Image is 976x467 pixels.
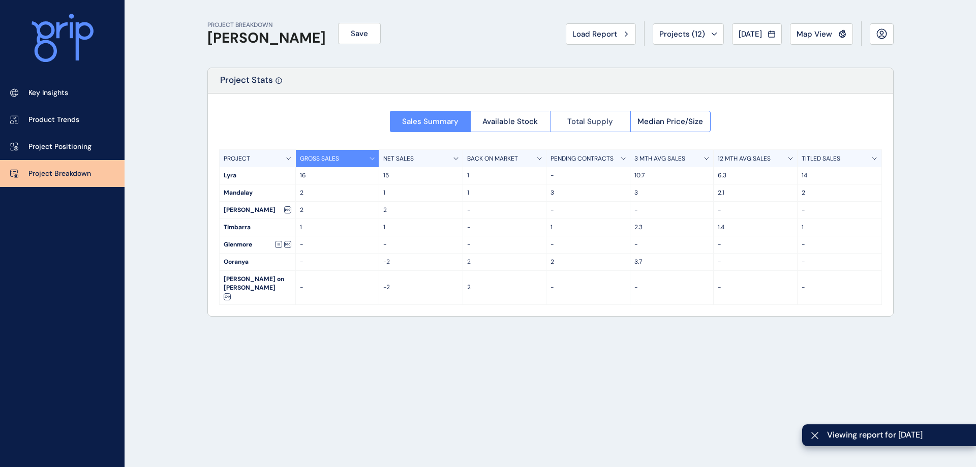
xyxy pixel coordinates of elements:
p: - [300,258,375,266]
button: Total Supply [550,111,630,132]
p: - [802,240,877,249]
p: 15 [383,171,459,180]
p: 1 [551,223,626,232]
p: 6.3 [718,171,793,180]
p: - [718,258,793,266]
p: PENDING CONTRACTS [551,154,614,163]
p: - [467,240,542,249]
button: Sales Summary [390,111,470,132]
p: Project Breakdown [28,169,91,179]
p: 2 [300,206,375,214]
p: 3 [634,189,710,197]
span: Available Stock [482,116,538,127]
span: [DATE] [739,29,762,39]
span: Total Supply [567,116,613,127]
p: 1 [383,223,459,232]
p: 1 [467,189,542,197]
p: - [383,240,459,249]
p: NET SALES [383,154,414,163]
span: Projects ( 12 ) [659,29,705,39]
p: 14 [802,171,877,180]
p: 12 MTH AVG SALES [718,154,771,163]
p: 2 [551,258,626,266]
span: Save [351,28,368,39]
p: - [551,240,626,249]
p: - [467,223,542,232]
p: - [634,206,710,214]
p: - [718,283,793,292]
p: -2 [383,258,459,266]
span: Load Report [572,29,617,39]
div: [PERSON_NAME] on [PERSON_NAME] [220,271,295,304]
button: Available Stock [470,111,551,132]
p: Project Positioning [28,142,91,152]
p: - [551,171,626,180]
p: - [802,206,877,214]
button: Load Report [566,23,636,45]
p: - [802,283,877,292]
div: Timbarra [220,219,295,236]
p: -2 [383,283,459,292]
p: 2 [383,206,459,214]
p: - [634,283,710,292]
p: 10.7 [634,171,710,180]
button: Median Price/Size [630,111,711,132]
button: Projects (12) [653,23,724,45]
p: 16 [300,171,375,180]
div: Lyra [220,167,295,184]
button: [DATE] [732,23,782,45]
p: 3 [551,189,626,197]
button: Map View [790,23,853,45]
span: Median Price/Size [637,116,703,127]
p: 2 [467,283,542,292]
p: 1 [467,171,542,180]
p: 2 [802,189,877,197]
p: TITLED SALES [802,154,840,163]
div: Mandalay [220,184,295,201]
p: PROJECT BREAKDOWN [207,21,326,29]
p: - [802,258,877,266]
p: 3 MTH AVG SALES [634,154,685,163]
p: - [300,283,375,292]
div: [PERSON_NAME] [220,202,295,219]
p: 2.3 [634,223,710,232]
p: Key Insights [28,88,68,98]
p: 1 [383,189,459,197]
p: 3.7 [634,258,710,266]
p: BACK ON MARKET [467,154,518,163]
p: - [634,240,710,249]
p: - [551,206,626,214]
p: - [467,206,542,214]
span: Sales Summary [402,116,459,127]
p: PROJECT [224,154,250,163]
p: 1.4 [718,223,793,232]
p: 2.1 [718,189,793,197]
p: - [718,206,793,214]
p: - [300,240,375,249]
p: 1 [802,223,877,232]
div: Glenmore [220,236,295,253]
span: Map View [797,29,832,39]
span: Viewing report for [DATE] [827,429,968,441]
div: Ooranya [220,254,295,270]
p: - [718,240,793,249]
p: Project Stats [220,74,273,93]
p: 1 [300,223,375,232]
p: GROSS SALES [300,154,339,163]
p: 2 [467,258,542,266]
p: 2 [300,189,375,197]
h1: [PERSON_NAME] [207,29,326,47]
p: - [551,283,626,292]
p: Product Trends [28,115,79,125]
button: Save [338,23,381,44]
